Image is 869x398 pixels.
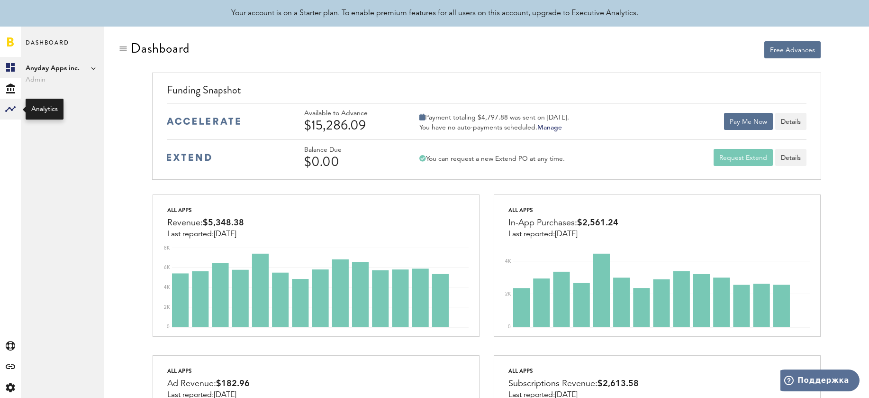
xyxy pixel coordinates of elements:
div: Last reported: [167,230,244,239]
div: Subscriptions Revenue: [508,377,639,391]
div: Ad Revenue: [167,377,250,391]
span: [DATE] [555,231,578,238]
button: Pay Me Now [724,113,773,130]
div: Analytics [31,104,58,114]
span: $2,561.24 [577,219,618,227]
div: $0.00 [304,154,394,169]
img: accelerate-medium-blue-logo.svg [167,118,240,125]
div: All apps [508,365,639,377]
span: [DATE] [214,231,236,238]
img: extend-medium-blue-logo.svg [167,154,211,161]
span: Admin [26,74,100,85]
div: All apps [508,204,618,216]
text: 0 [167,324,170,329]
div: Last reported: [508,230,618,239]
iframe: Открывает виджет для поиска дополнительной информации [780,370,860,393]
div: Revenue: [167,216,244,230]
div: Balance Due [304,146,394,154]
span: $2,613.58 [597,379,639,388]
button: Details [775,113,806,130]
div: All apps [167,204,244,216]
div: You have no auto-payments scheduled. [419,123,569,132]
span: Dashboard [26,37,69,57]
span: Anyday Apps inc. [26,63,100,74]
button: Request Extend [714,149,773,166]
div: Your account is on a Starter plan. To enable premium features for all users on this account, upgr... [231,8,638,19]
a: Manage [537,124,562,131]
text: 4K [505,259,511,264]
text: 0 [508,324,511,329]
button: Free Advances [764,41,821,58]
text: 2K [505,292,511,296]
div: Payment totaling $4,797.88 was sent on [DATE]. [419,113,569,122]
span: $182.96 [216,379,250,388]
text: 4K [164,285,170,290]
div: Available to Advance [304,110,394,118]
text: 2K [164,305,170,310]
a: Details [775,149,806,166]
div: Funding Snapshot [167,83,806,103]
text: 6K [164,265,170,270]
span: $5,348.38 [203,219,244,227]
div: $15,286.09 [304,118,394,133]
div: In-App Purchases: [508,216,618,230]
div: You can request a new Extend PO at any time. [419,155,565,163]
text: 8K [164,246,170,250]
div: Dashboard [131,41,190,56]
div: All apps [167,365,250,377]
